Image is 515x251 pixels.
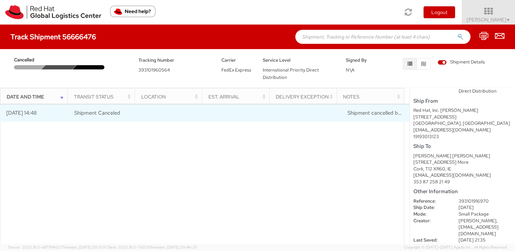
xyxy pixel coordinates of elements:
h5: Carrier [221,58,252,63]
div: 19193013123 [413,134,511,140]
h5: Ship To [413,143,511,149]
div: [STREET_ADDRESS] More [413,159,511,166]
span: Server: 2025.18.0-dd719145275 [8,245,105,250]
span: International Priority Direct Distribution [263,67,319,80]
div: Location [141,93,200,100]
span: ▼ [506,17,510,23]
h5: Service Level [263,58,335,63]
div: 353 87 258 21 49 [413,179,511,185]
span: N\A [346,67,355,73]
span: master, [DATE] 09:51:11 [65,245,105,250]
span: FedEx Express [221,67,251,73]
dt: Mode: [408,211,453,218]
span: [PERSON_NAME], [459,218,497,224]
span: Client: 2025.18.0-71d3358 [106,245,197,250]
div: Notes [343,93,402,100]
span: Shipment Details [438,59,485,66]
h5: Signed By [346,58,377,63]
input: Shipment, Tracking or Reference Number (at least 4 chars) [295,30,471,44]
img: rh-logistics-00dfa346123c4ec078e1.svg [5,5,101,19]
div: [STREET_ADDRESS] [413,114,511,121]
div: [GEOGRAPHIC_DATA], [GEOGRAPHIC_DATA] [413,120,511,127]
dt: Reference: [408,198,453,205]
span: Shipment cancelled by sender [348,109,418,116]
div: Cork, T12 XR60, IE [413,166,511,172]
span: Shipment Canceled [74,109,120,116]
button: Need help? [110,6,156,17]
h4: Track Shipment 56666476 [11,33,96,41]
div: [EMAIL_ADDRESS][DOMAIN_NAME] [413,127,511,134]
label: Shipment Details [438,59,485,67]
span: [PERSON_NAME] [467,16,510,23]
span: master, [DATE] 09:46:25 [153,245,197,250]
dt: Ship Date: [408,204,453,211]
div: Transit Status [74,93,133,100]
div: [EMAIL_ADDRESS][DOMAIN_NAME] [413,172,511,179]
span: Cancelled [14,57,44,63]
div: Red Hat, Inc. [PERSON_NAME] [413,107,511,114]
h5: Ship From [413,98,511,104]
div: Delivery Exception [276,93,335,100]
div: Est. Arrival [208,93,267,100]
dt: Last Saved: [408,237,453,244]
span: 393101960564 [138,67,170,73]
button: Logout [424,6,455,18]
h5: Other Information [413,189,511,195]
dt: Creator: [408,218,453,224]
div: Date and Time [7,93,66,100]
span: Copyright © [DATE]-[DATE] Agistix Inc., All Rights Reserved [404,245,507,250]
div: [PERSON_NAME] [PERSON_NAME] [413,153,511,160]
h5: Tracking Number [138,58,211,63]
